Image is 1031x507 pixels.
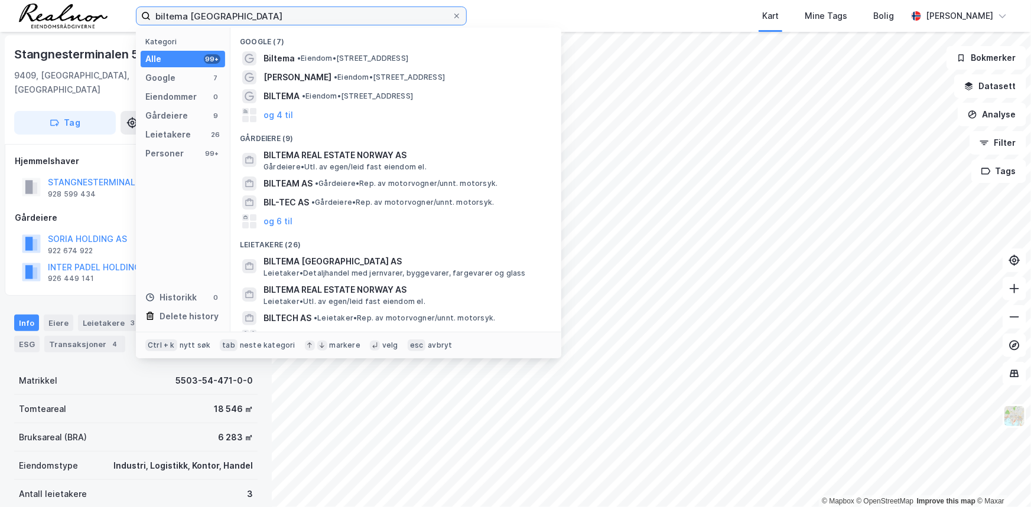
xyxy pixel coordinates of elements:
div: neste kategori [240,341,295,350]
a: Improve this map [917,497,975,505]
button: Bokmerker [947,46,1026,70]
span: • [315,179,318,188]
div: Eiere [44,315,73,331]
span: BILTEAM AS [264,176,313,191]
button: og 23 til [264,330,298,344]
button: og 4 til [264,108,293,122]
div: 922 674 922 [48,246,93,256]
a: Mapbox [822,497,854,505]
div: Gårdeiere [15,211,257,225]
div: Transaksjoner [44,336,125,352]
div: Info [14,315,39,331]
div: 3 [127,317,139,329]
div: markere [330,341,360,350]
span: BILTEMA [GEOGRAPHIC_DATA] AS [264,254,547,269]
div: 4 [109,338,121,350]
div: Bolig [873,9,894,23]
span: Gårdeiere • Rep. av motorvogner/unnt. motorsyk. [315,179,497,188]
div: Stangnesterminalen 5 [14,45,141,64]
button: og 6 til [264,214,292,228]
div: Bruksareal (BRA) [19,430,87,444]
div: Google [145,71,175,85]
div: 99+ [204,149,220,158]
div: 99+ [204,54,220,64]
span: Gårdeiere • Rep. av motorvogner/unnt. motorsyk. [311,198,494,207]
button: Datasett [954,74,1026,98]
span: BILTEMA REAL ESTATE NORWAY AS [264,283,547,297]
div: avbryt [428,341,452,350]
div: Leietakere (26) [230,231,561,252]
div: Eiendommer [145,90,197,104]
span: Biltema [264,51,295,66]
div: esc [408,339,426,351]
div: Ctrl + k [145,339,177,351]
button: Tag [14,111,116,135]
div: Kontrollprogram for chat [972,450,1031,507]
span: BILTEMA [264,89,300,103]
span: BIL-TEC AS [264,195,309,210]
iframe: Chat Widget [972,450,1031,507]
div: Google (7) [230,28,561,49]
button: Filter [970,131,1026,155]
div: 0 [211,293,220,302]
span: • [311,198,315,207]
span: Leietaker • Rep. av motorvogner/unnt. motorsyk. [314,313,495,323]
span: • [334,73,337,81]
div: Gårdeiere (9) [230,125,561,146]
div: Historikk [145,290,197,305]
div: Mine Tags [805,9,847,23]
span: • [314,313,317,322]
div: velg [382,341,398,350]
input: Søk på adresse, matrikkel, gårdeiere, leietakere eller personer [151,7,452,25]
span: BILTEMA REAL ESTATE NORWAY AS [264,148,547,162]
div: 26 [211,130,220,139]
a: OpenStreetMap [857,497,914,505]
div: Hjemmelshaver [15,154,257,168]
div: Matrikkel [19,374,57,388]
span: Leietaker • Detaljhandel med jernvarer, byggevarer, fargevarer og glass [264,269,526,278]
span: [PERSON_NAME] [264,70,331,84]
div: Industri, Logistikk, Kontor, Handel [113,459,253,473]
div: Eiendomstype [19,459,78,473]
div: 5503-54-471-0-0 [175,374,253,388]
div: 3 [247,487,253,501]
div: Antall leietakere [19,487,87,501]
span: Gårdeiere • Utl. av egen/leid fast eiendom el. [264,162,427,172]
div: ESG [14,336,40,352]
div: Kategori [145,37,225,46]
div: nytt søk [180,341,211,350]
div: Delete history [160,309,219,323]
div: 926 449 141 [48,274,94,283]
div: 928 599 434 [48,189,96,199]
div: 0 [211,92,220,102]
img: realnor-logo.934646d98de889bb5806.png [19,4,108,28]
span: BILTECH AS [264,311,311,325]
div: Alle [145,52,161,66]
span: Eiendom • [STREET_ADDRESS] [302,91,413,101]
div: Kart [762,9,779,23]
div: 7 [211,73,220,83]
img: Z [1003,405,1026,427]
div: Personer [145,146,184,161]
div: 18 546 ㎡ [214,402,253,416]
button: Tags [971,159,1026,183]
span: Eiendom • [STREET_ADDRESS] [334,73,445,82]
span: Leietaker • Utl. av egen/leid fast eiendom el. [264,297,425,306]
div: Leietakere [78,315,144,331]
div: Gårdeiere [145,109,188,123]
div: 9 [211,111,220,120]
span: • [302,91,305,100]
button: Analyse [958,103,1026,126]
div: Tomteareal [19,402,66,416]
div: [PERSON_NAME] [926,9,993,23]
div: 6 283 ㎡ [218,430,253,444]
span: Eiendom • [STREET_ADDRESS] [297,54,408,63]
div: Leietakere [145,127,191,142]
span: • [297,54,301,63]
div: tab [220,339,238,351]
div: 9409, [GEOGRAPHIC_DATA], [GEOGRAPHIC_DATA] [14,68,197,97]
